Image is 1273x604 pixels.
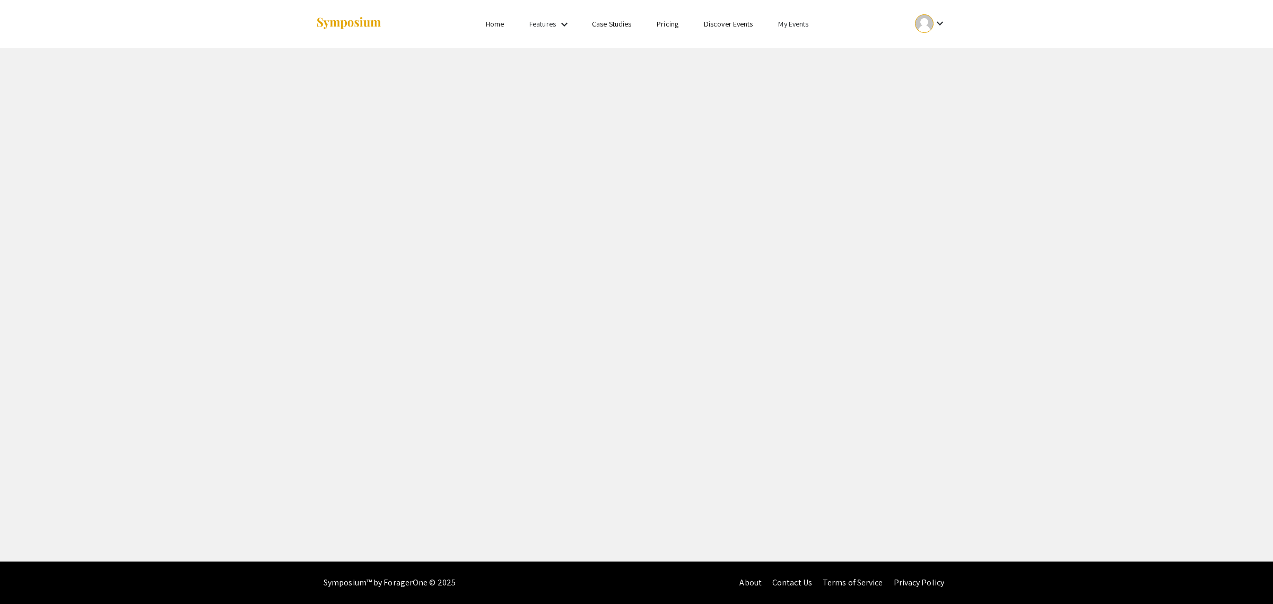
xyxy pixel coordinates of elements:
a: Home [486,19,504,29]
a: Case Studies [592,19,631,29]
a: Discover Events [704,19,753,29]
a: Pricing [657,19,678,29]
a: Terms of Service [823,577,883,588]
img: Symposium by ForagerOne [316,16,382,31]
a: Contact Us [772,577,812,588]
mat-icon: Expand Features list [558,18,571,31]
button: Expand account dropdown [904,12,957,36]
a: My Events [778,19,808,29]
mat-icon: Expand account dropdown [934,17,946,30]
div: Symposium™ by ForagerOne © 2025 [324,562,456,604]
a: About [739,577,762,588]
a: Privacy Policy [894,577,944,588]
a: Features [529,19,556,29]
